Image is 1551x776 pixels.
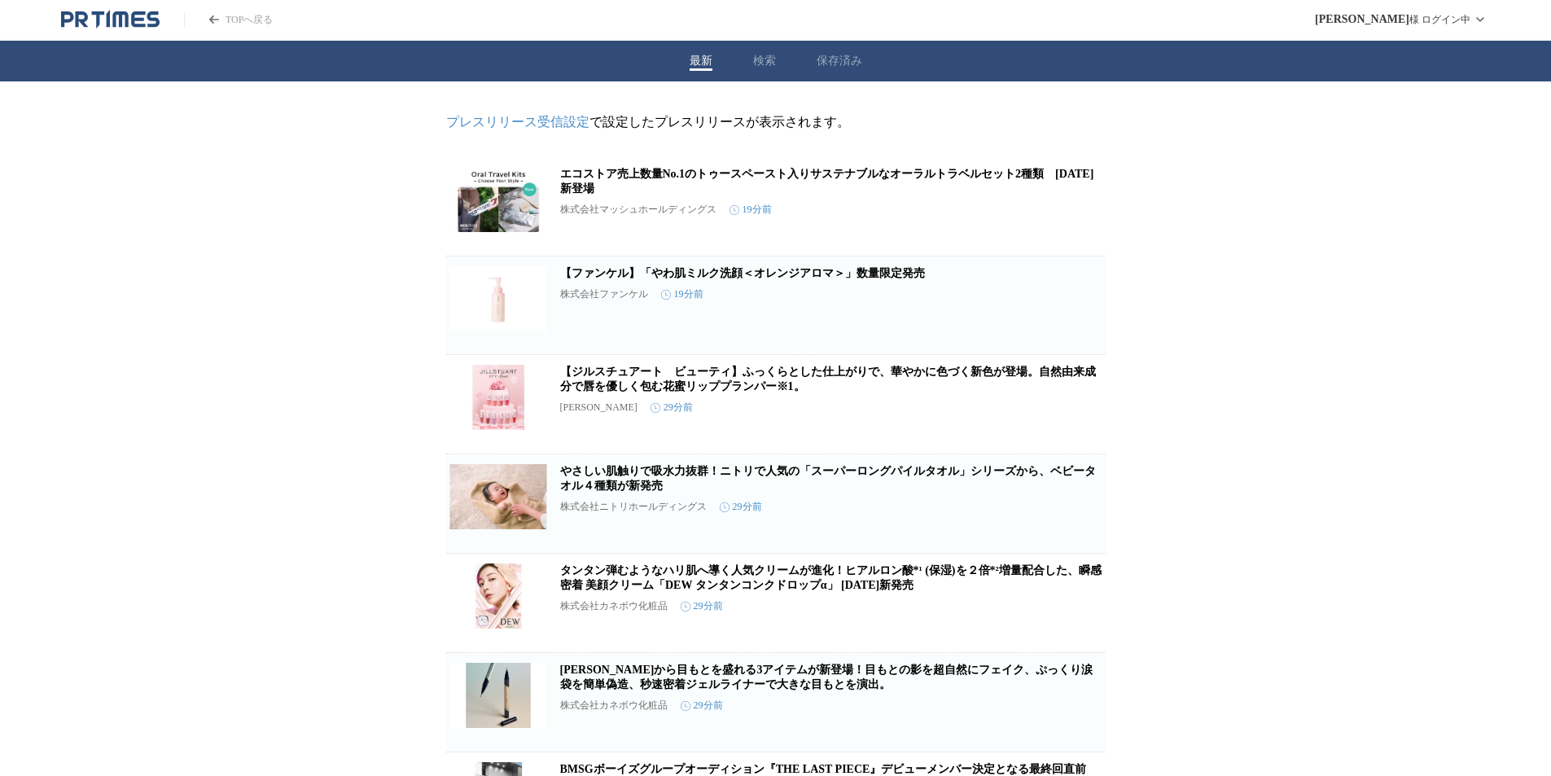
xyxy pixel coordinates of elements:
[449,167,547,232] img: エコストア売上数量No.1のトゥースペースト入りサステナブルなオーラルトラベルセット2種類 9月16日（火）新登場
[560,599,668,613] p: 株式会社カネボウ化粧品
[560,203,716,217] p: 株式会社マッシュホールディングス
[61,10,160,29] a: PR TIMESのトップページはこちら
[446,114,1106,131] p: で設定したプレスリリースが表示されます。
[184,13,273,27] a: PR TIMESのトップページはこちら
[690,54,712,68] button: 最新
[681,699,723,712] time: 29分前
[449,464,547,529] img: やさしい肌触りで吸水力抜群！ニトリで人気の「スーパーロングパイルタオル」シリーズから、ベビータオル４種類が新発売
[560,500,707,514] p: 株式会社ニトリホールディングス
[651,401,693,414] time: 29分前
[729,203,772,217] time: 19分前
[560,664,1093,691] a: [PERSON_NAME]から目もとを盛れる3アイテムが新登場！目もとの影を超自然にフェイク、ぷっくり涙袋を簡単偽造、秒速密着ジェルライナーで大きな目もとを演出。
[446,115,589,129] a: プレスリリース受信設定
[449,365,547,430] img: 【ジルスチュアート ビューティ】ふっくらとした仕上がりで、華やかに色づく新色が登場。自然由来成分で唇を優しく包む花蜜リッププランパー※1。
[720,500,762,514] time: 29分前
[449,563,547,629] img: タンタン弾むようなハリ肌へ導く人気クリームが進化！ヒアルロン酸*¹ (保湿)を２倍*²増量配合した、瞬感密着 美顔クリーム「DEW タンタンコンクドロップα」 2025年9月20日（土）新発売
[560,401,637,414] p: [PERSON_NAME]
[753,54,776,68] button: 検索
[1315,13,1409,26] span: [PERSON_NAME]
[560,168,1094,195] a: エコストア売上数量No.1のトゥースペースト入りサステナブルなオーラルトラベルセット2種類 [DATE]新登場
[817,54,862,68] button: 保存済み
[681,599,723,613] time: 29分前
[560,699,668,712] p: 株式会社カネボウ化粧品
[560,366,1096,392] a: 【ジルスチュアート ビューティ】ふっくらとした仕上がりで、華やかに色づく新色が登場。自然由来成分で唇を優しく包む花蜜リッププランパー※1。
[560,564,1102,591] a: タンタン弾むようなハリ肌へ導く人気クリームが進化！ヒアルロン酸*¹ (保湿)を２倍*²増量配合した、瞬感密着 美顔クリーム「DEW タンタンコンクドロップα」 [DATE]新発売
[560,287,648,301] p: 株式会社ファンケル
[560,267,925,279] a: 【ファンケル】「やわ肌ミルク洗顔＜オレンジアロマ＞」数量限定発売
[560,465,1096,492] a: やさしい肌触りで吸水力抜群！ニトリで人気の「スーパーロングパイルタオル」シリーズから、ベビータオル４種類が新発売
[661,287,703,301] time: 19分前
[449,663,547,728] img: KATEから目もとを盛れる3アイテムが新登場！目もとの影を超自然にフェイク、ぷっくり涙袋を簡単偽造、秒速密着ジェルライナーで大きな目もとを演出。
[449,266,547,331] img: 【ファンケル】「やわ肌ミルク洗顔＜オレンジアロマ＞」数量限定発売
